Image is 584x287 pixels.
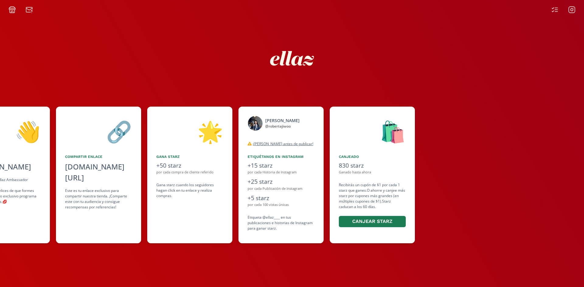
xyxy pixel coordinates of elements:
div: por cada 100 vistas únicas [248,202,315,207]
div: 🌟 [156,116,223,147]
div: 🛍️ [339,116,406,147]
div: Recibirás un cupón de $1 por cada 1 starz que ganes. O ahorre y canjee más starz por cupones más ... [339,182,406,228]
div: Compartir Enlace [65,154,132,159]
div: Gana starz [156,154,223,159]
u: ¡[PERSON_NAME] antes de publicar! [253,141,313,146]
div: +50 starz [156,161,223,170]
img: 524810648_18520113457031687_8089223174440955574_n.jpg [248,116,263,131]
div: 830 starz [339,161,406,170]
div: +5 starz [248,194,315,203]
div: [DOMAIN_NAME][URL] [65,161,132,183]
div: 🔗 [65,116,132,147]
div: Etiqueta @ellaz____ en tus publicaciones e historias de Instagram para ganar starz. [248,215,315,231]
button: Canjear starz [339,216,406,227]
img: nKmKAABZpYV7 [265,31,319,86]
div: por cada Publicación de Instagram [248,186,315,191]
div: Canjeado [339,154,406,159]
div: Gana starz cuando los seguidores hagan click en tu enlace y realiza compras . [156,182,223,199]
div: por cada compra de cliente referido [156,170,223,175]
div: Ganado hasta ahora [339,170,406,175]
div: [PERSON_NAME] [265,117,300,124]
div: por cada Historia de Instagram [248,170,315,175]
div: Este es tu enlace exclusivo para compartir nuestra tienda. ¡Comparte este con tu audiencia y cons... [65,188,132,210]
div: +25 starz [248,177,315,186]
div: Etiquétanos en Instagram [248,154,315,159]
div: @ robertajiwoo [265,124,300,129]
div: +15 starz [248,161,315,170]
